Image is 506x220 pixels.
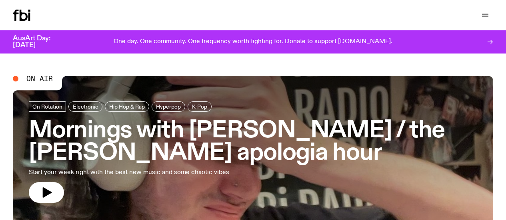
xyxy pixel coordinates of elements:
[32,104,62,110] span: On Rotation
[68,101,102,112] a: Electronic
[73,104,98,110] span: Electronic
[13,35,64,49] h3: AusArt Day: [DATE]
[26,75,53,82] span: On Air
[152,101,185,112] a: Hyperpop
[29,168,234,177] p: Start your week right with the best new music and some chaotic vibes
[105,101,149,112] a: Hip Hop & Rap
[109,104,145,110] span: Hip Hop & Rap
[29,120,477,165] h3: Mornings with [PERSON_NAME] / the [PERSON_NAME] apologia hour
[29,101,477,203] a: Mornings with [PERSON_NAME] / the [PERSON_NAME] apologia hourStart your week right with the best ...
[114,38,392,46] p: One day. One community. One frequency worth fighting for. Donate to support [DOMAIN_NAME].
[192,104,207,110] span: K-Pop
[188,101,212,112] a: K-Pop
[156,104,181,110] span: Hyperpop
[29,101,66,112] a: On Rotation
